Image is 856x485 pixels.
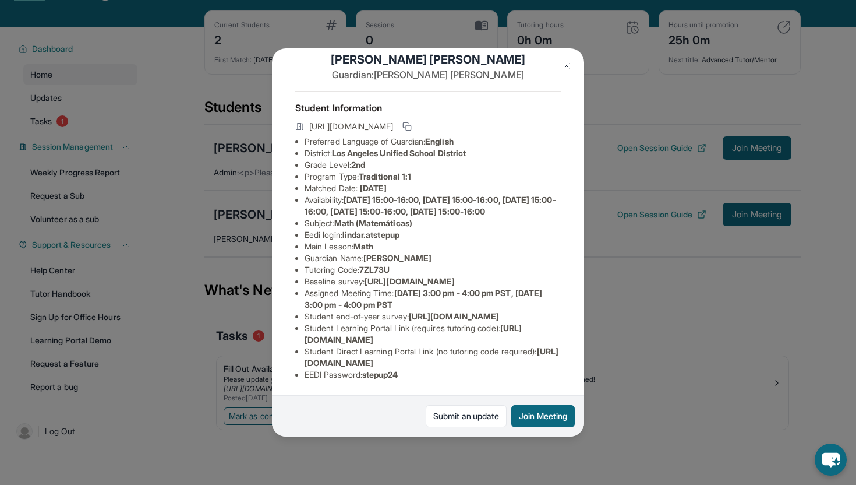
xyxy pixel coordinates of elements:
h4: Student Information [295,101,561,115]
li: Preferred Language of Guardian: [305,136,561,147]
li: Student Learning Portal Link (requires tutoring code) : [305,322,561,346]
li: District: [305,147,561,159]
li: Student Direct Learning Portal Link (no tutoring code required) : [305,346,561,369]
p: Guardian: [PERSON_NAME] [PERSON_NAME] [295,68,561,82]
span: Math [353,241,373,251]
li: Availability: [305,194,561,217]
span: [URL][DOMAIN_NAME] [365,276,455,286]
span: [DATE] 15:00-16:00, [DATE] 15:00-16:00, [DATE] 15:00-16:00, [DATE] 15:00-16:00, [DATE] 15:00-16:00 [305,195,556,216]
span: [URL][DOMAIN_NAME] [309,121,393,132]
h1: [PERSON_NAME] [PERSON_NAME] [295,51,561,68]
button: Join Meeting [511,405,575,427]
span: Math (Matemáticas) [334,218,412,228]
li: Eedi login : [305,229,561,241]
span: 7ZL73U [359,265,390,275]
span: stepup24 [362,370,398,379]
li: Assigned Meeting Time : [305,287,561,311]
span: [DATE] [360,183,387,193]
li: Matched Date: [305,182,561,194]
li: Tutoring Code : [305,264,561,276]
li: Grade Level: [305,159,561,171]
span: [PERSON_NAME] [363,253,431,263]
img: Close Icon [562,61,571,71]
li: Subject : [305,217,561,229]
li: Student end-of-year survey : [305,311,561,322]
span: English [425,136,454,146]
li: Guardian Name : [305,252,561,264]
button: chat-button [815,444,847,476]
span: lindar.atstepup [342,230,399,240]
li: EEDI Password : [305,369,561,381]
span: Los Angeles Unified School District [332,148,466,158]
span: Traditional 1:1 [359,171,411,181]
span: [DATE] 3:00 pm - 4:00 pm PST, [DATE] 3:00 pm - 4:00 pm PST [305,288,542,310]
button: Copy link [400,120,414,133]
a: Submit an update [426,405,507,427]
li: Baseline survey : [305,276,561,287]
span: [URL][DOMAIN_NAME] [409,311,499,321]
li: Program Type: [305,171,561,182]
li: Main Lesson : [305,241,561,252]
span: 2nd [351,160,365,170]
